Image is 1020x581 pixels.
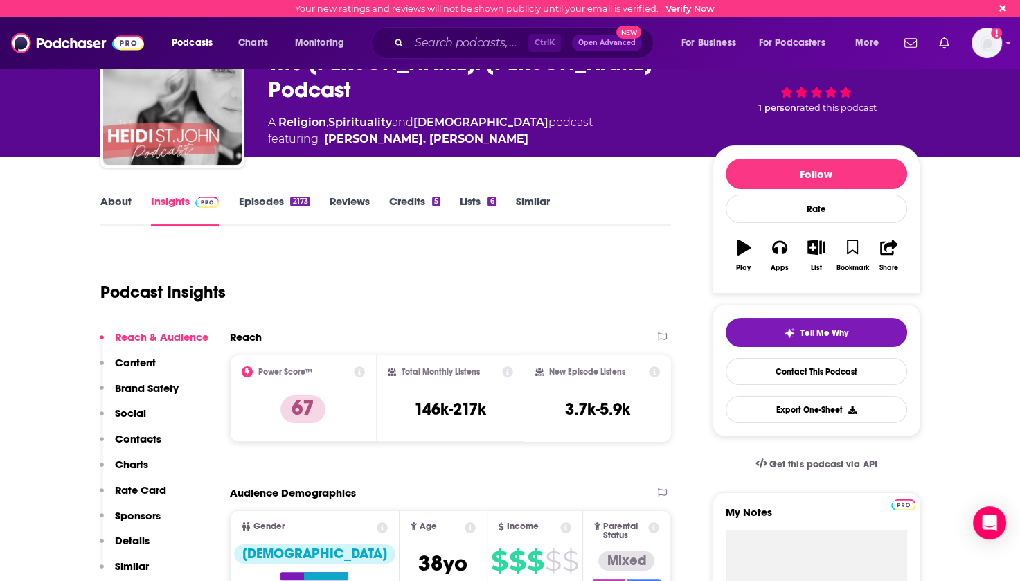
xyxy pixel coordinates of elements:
[285,32,362,54] button: open menu
[834,231,870,280] button: Bookmark
[616,26,641,39] span: New
[100,458,148,483] button: Charts
[509,550,526,572] span: $
[326,116,328,129] span: ,
[565,399,630,420] h3: 3.7k-5.9k
[278,116,326,129] a: Religion
[516,195,550,226] a: Similar
[330,195,370,226] a: Reviews
[672,32,753,54] button: open menu
[750,32,845,54] button: open menu
[726,318,907,347] button: tell me why sparkleTell Me Why
[744,447,888,481] a: Get this podcast via API
[258,367,312,377] h2: Power Score™
[115,534,150,547] p: Details
[230,486,356,499] h2: Audience Demographics
[115,458,148,471] p: Charts
[100,509,161,535] button: Sponsors
[234,544,395,564] div: [DEMOGRAPHIC_DATA]
[726,358,907,385] a: Contact This Podcast
[758,102,796,113] span: 1 person
[238,195,310,226] a: Episodes2173
[681,33,736,53] span: For Business
[665,3,715,14] a: Verify Now
[879,264,898,272] div: Share
[800,328,848,339] span: Tell Me Why
[162,32,231,54] button: open menu
[413,116,548,129] a: [DEMOGRAPHIC_DATA]
[290,197,310,206] div: 2173
[115,483,166,497] p: Rate Card
[726,159,907,189] button: Follow
[726,396,907,423] button: Export One-Sheet
[295,33,344,53] span: Monitoring
[392,116,413,129] span: and
[328,116,392,129] a: Spirituality
[726,195,907,223] div: Rate
[418,550,467,577] span: 38 yo
[796,102,877,113] span: rated this podcast
[100,282,226,303] h1: Podcast Insights
[736,264,751,272] div: Play
[268,114,593,148] div: A podcast
[100,534,150,560] button: Details
[115,330,208,343] p: Reach & Audience
[324,131,528,148] a: Heidi St. John
[528,34,561,52] span: Ctrl K
[172,33,213,53] span: Podcasts
[572,35,642,51] button: Open AdvancedNew
[115,432,161,445] p: Contacts
[870,231,906,280] button: Share
[845,32,896,54] button: open menu
[527,550,544,572] span: $
[726,506,907,530] label: My Notes
[991,28,1002,39] svg: Email not verified
[151,195,220,226] a: InsightsPodchaser Pro
[784,328,795,339] img: tell me why sparkle
[460,195,496,226] a: Lists6
[100,356,156,382] button: Content
[115,382,179,395] p: Brand Safety
[933,31,955,55] a: Show notifications dropdown
[487,197,496,206] div: 6
[11,30,144,56] img: Podchaser - Follow, Share and Rate Podcasts
[972,28,1002,58] button: Show profile menu
[598,551,654,571] div: Mixed
[771,264,789,272] div: Apps
[280,395,325,423] p: 67
[295,3,715,14] div: Your new ratings and reviews will not be shown publicly until your email is verified.
[972,28,1002,58] span: Logged in as kimmiveritas
[545,550,561,572] span: $
[762,231,798,280] button: Apps
[769,458,877,470] span: Get this podcast via API
[420,522,437,531] span: Age
[100,483,166,509] button: Rate Card
[713,36,920,123] div: 67 1 personrated this podcast
[253,522,285,531] span: Gender
[414,399,486,420] h3: 146k-217k
[402,367,480,377] h2: Total Monthly Listens
[798,231,834,280] button: List
[726,231,762,280] button: Play
[891,497,915,510] a: Pro website
[384,27,667,59] div: Search podcasts, credits, & more...
[195,197,220,208] img: Podchaser Pro
[973,506,1006,539] div: Open Intercom Messenger
[115,406,146,420] p: Social
[855,33,879,53] span: More
[603,522,646,540] span: Parental Status
[115,560,149,573] p: Similar
[507,522,539,531] span: Income
[891,499,915,510] img: Podchaser Pro
[562,550,578,572] span: $
[811,264,822,272] div: List
[229,32,276,54] a: Charts
[100,330,208,356] button: Reach & Audience
[100,432,161,458] button: Contacts
[238,33,268,53] span: Charts
[100,195,132,226] a: About
[972,28,1002,58] img: User Profile
[491,550,508,572] span: $
[899,31,922,55] a: Show notifications dropdown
